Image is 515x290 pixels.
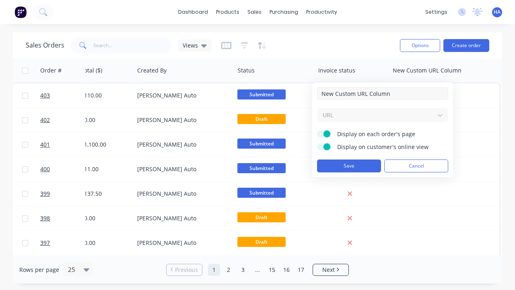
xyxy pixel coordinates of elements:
[40,255,89,280] a: 396
[81,165,128,173] div: $11.00
[137,66,167,75] div: Created By
[81,91,128,99] div: $110.00
[295,264,307,276] a: Page 17
[302,6,341,18] div: productivity
[222,264,235,276] a: Page 2
[137,214,227,222] div: [PERSON_NAME] Auto
[237,188,286,198] span: Submitted
[137,91,227,99] div: [PERSON_NAME] Auto
[40,239,50,247] span: 397
[317,87,448,99] input: Enter column name...
[40,214,50,222] span: 398
[40,206,89,230] a: 398
[167,266,202,274] a: Previous page
[40,116,50,124] span: 402
[237,114,286,124] span: Draft
[251,264,264,276] a: Jump forward
[81,214,128,222] div: $0.00
[421,6,451,18] div: settings
[393,66,461,75] div: New Custom URL Column
[243,6,266,18] div: sales
[212,6,243,18] div: products
[337,130,438,138] span: Display on each order's page
[443,39,489,52] button: Create order
[137,239,227,247] div: [PERSON_NAME] Auto
[237,89,286,99] span: Submitted
[81,116,128,124] div: $0.00
[40,91,50,99] span: 403
[163,264,352,276] ul: Pagination
[174,6,212,18] a: dashboard
[238,66,255,75] div: Status
[40,157,89,181] a: 400
[137,190,227,198] div: [PERSON_NAME] Auto
[400,39,440,52] button: Options
[266,6,302,18] div: purchasing
[318,66,355,75] div: Invoice status
[81,141,128,149] div: $1,100.00
[317,159,381,172] button: Save
[183,41,198,50] span: Views
[40,190,50,198] span: 399
[322,266,335,274] span: Next
[81,190,128,198] div: $137.50
[81,239,128,247] div: $0.00
[81,66,102,75] div: Total ($)
[26,41,64,49] h1: Sales Orders
[40,66,62,75] div: Order #
[19,266,59,274] span: Rows per page
[280,264,293,276] a: Page 16
[384,159,448,172] button: Cancel
[137,141,227,149] div: [PERSON_NAME] Auto
[40,231,89,255] a: 397
[137,165,227,173] div: [PERSON_NAME] Auto
[40,108,89,132] a: 402
[237,237,286,247] span: Draft
[93,37,172,54] input: Search...
[14,6,27,18] img: Factory
[337,143,438,151] span: Display on customer's online view
[40,133,89,157] a: 401
[40,165,50,173] span: 400
[237,212,286,222] span: Draft
[40,83,89,108] a: 403
[40,182,89,206] a: 399
[237,139,286,149] span: Submitted
[137,116,227,124] div: [PERSON_NAME] Auto
[237,264,249,276] a: Page 3
[266,264,278,276] a: Page 15
[40,141,50,149] span: 401
[208,264,220,276] a: Page 1 is your current page
[494,8,501,16] span: HA
[237,163,286,173] span: Submitted
[175,266,198,274] span: Previous
[313,266,348,274] a: Next page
